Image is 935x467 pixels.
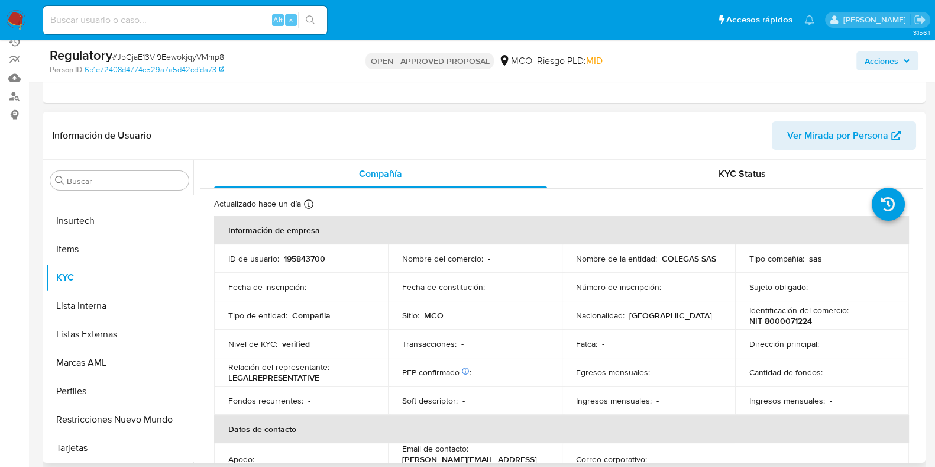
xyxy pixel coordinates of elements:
p: Sitio : [402,310,419,321]
p: Soft descriptor : [402,395,458,406]
p: [GEOGRAPHIC_DATA] [629,310,712,321]
p: - [830,395,832,406]
b: Person ID [50,65,82,75]
button: Items [46,235,193,263]
p: NIT 8000071224 [749,315,812,326]
p: Número de inscripción : [576,282,661,292]
p: verified [282,339,310,349]
p: Ingresos mensuales : [749,395,825,406]
span: s [289,14,293,25]
p: - [461,339,464,349]
button: Acciones [856,51,918,70]
button: Restricciones Nuevo Mundo [46,405,193,434]
span: KYC Status [719,167,766,181]
p: - [490,282,492,292]
span: Compañía [359,167,402,181]
span: Accesos rápidos [726,14,792,26]
p: Nivel de KYC : [228,339,277,349]
button: Lista Interna [46,292,193,320]
p: sas [809,253,822,264]
p: OPEN - APPROVED PROPOSAL [365,53,494,69]
p: Fatca : [576,339,597,349]
p: Apodo : [228,454,254,465]
input: Buscar usuario o caso... [43,12,327,28]
span: Riesgo PLD: [536,54,602,67]
p: Fecha de inscripción : [228,282,306,292]
p: Relación del representante : [228,362,329,372]
p: - [311,282,313,292]
span: # JbGjaE13VI9EewokjqyVMmp8 [112,51,224,63]
p: Identificación del comercio : [749,305,849,315]
button: Perfiles [46,377,193,405]
span: 3.156.1 [913,28,929,37]
button: Marcas AML [46,349,193,377]
p: PEP confirmado : [402,367,471,378]
p: Tipo compañía : [749,253,804,264]
p: - [259,454,261,465]
p: Dirección principal : [749,339,819,349]
b: Regulatory [50,46,112,65]
span: MID [585,54,602,67]
th: Datos de contacto [214,415,909,443]
p: Cantidad de fondos : [749,367,823,378]
a: Salir [914,14,926,26]
p: Email de contacto : [402,443,468,454]
button: Insurtech [46,207,193,235]
p: Nombre de la entidad : [576,253,657,264]
p: MCO [424,310,444,321]
p: Nacionalidad : [576,310,625,321]
p: Ingresos mensuales : [576,395,652,406]
span: Ver Mirada por Persona [787,121,888,150]
p: - [666,282,668,292]
p: camila.baquero@mercadolibre.com.co [843,14,910,25]
p: ID de usuario : [228,253,279,264]
th: Información de empresa [214,216,909,244]
div: MCO [499,54,532,67]
a: 6b1e72408d4774c529a7a5d42cdfda73 [85,65,224,75]
a: Notificaciones [804,15,814,25]
p: - [827,367,830,378]
p: - [655,367,657,378]
p: Transacciones : [402,339,457,349]
button: Ver Mirada por Persona [772,121,916,150]
button: Tarjetas [46,434,193,462]
button: KYC [46,263,193,292]
p: Egresos mensuales : [576,367,650,378]
p: 195843700 [284,253,325,264]
p: LEGALREPRESENTATIVE [228,372,319,383]
span: Alt [273,14,283,25]
p: - [656,395,659,406]
p: - [488,253,490,264]
p: - [652,454,654,465]
p: - [462,395,465,406]
p: Tipo de entidad : [228,310,287,321]
p: Actualizado hace un día [214,198,301,210]
button: Buscar [55,176,64,185]
p: Nombre del comercio : [402,253,483,264]
p: Correo corporativo : [576,454,647,465]
button: search-icon [298,12,322,28]
p: - [308,395,310,406]
p: - [813,282,815,292]
p: Compañia [292,310,331,321]
h1: Información de Usuario [52,130,151,141]
p: - [602,339,604,349]
p: Fecha de constitución : [402,282,485,292]
p: Fondos recurrentes : [228,395,303,406]
p: Sujeto obligado : [749,282,808,292]
input: Buscar [67,176,184,186]
p: COLEGAS SAS [662,253,716,264]
button: Listas Externas [46,320,193,349]
span: Acciones [865,51,898,70]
